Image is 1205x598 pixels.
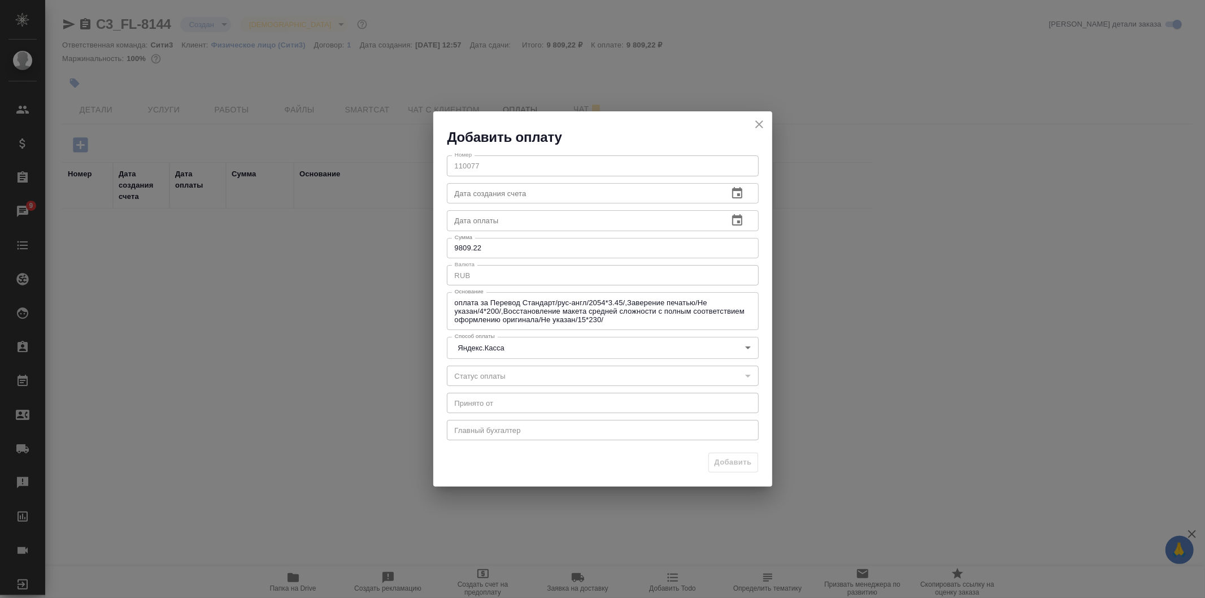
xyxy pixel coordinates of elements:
[455,271,751,280] textarea: RUB
[751,116,768,133] button: close
[447,366,759,386] div: ​
[447,337,759,358] div: Яндекс.Касса
[455,343,508,353] button: Яндекс.Касса
[455,298,751,324] textarea: оплата за Перевод Стандарт/рус-англ/2054*3.45/,Заверение печатью/Не указан/4*200/,Восстановление ...
[447,128,772,146] h2: Добавить оплату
